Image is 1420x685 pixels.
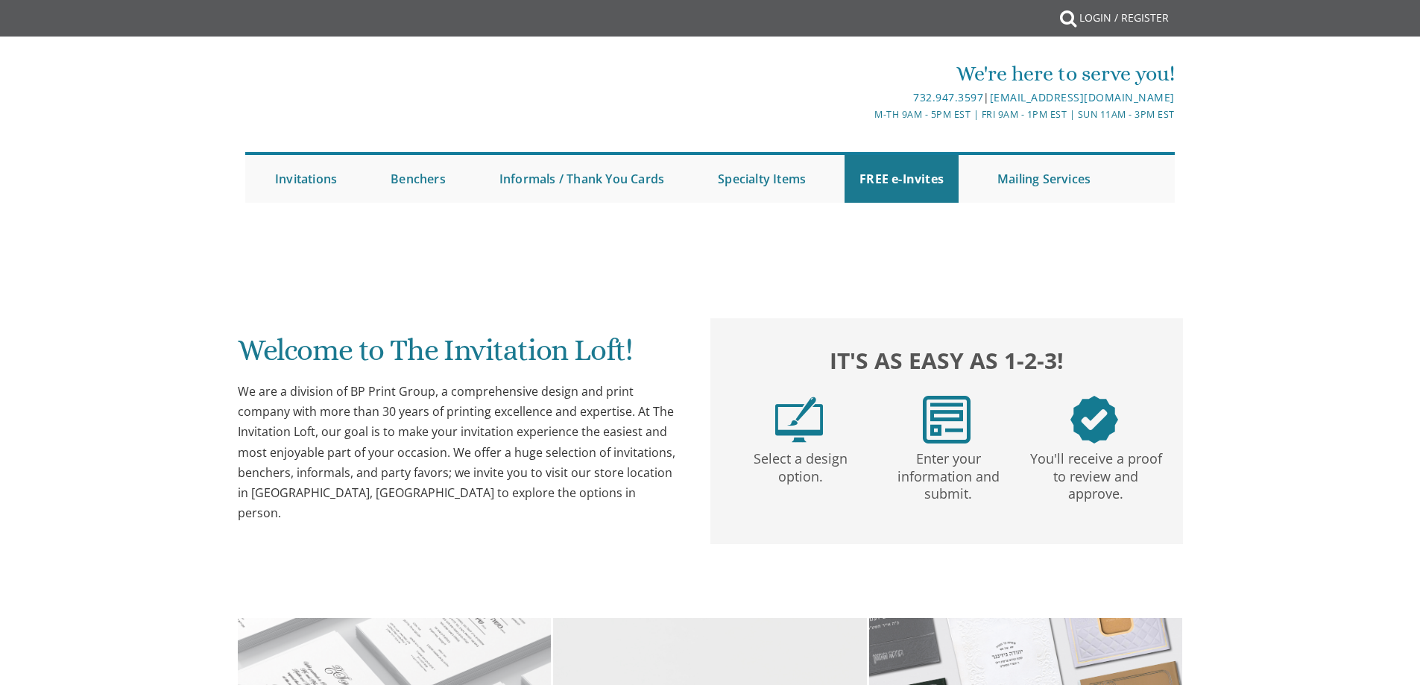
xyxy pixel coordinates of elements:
div: We're here to serve you! [556,59,1175,89]
p: You'll receive a proof to review and approve. [1025,443,1167,503]
div: We are a division of BP Print Group, a comprehensive design and print company with more than 30 y... [238,382,681,523]
a: 732.947.3597 [913,90,983,104]
p: Enter your information and submit. [877,443,1019,503]
div: M-Th 9am - 5pm EST | Fri 9am - 1pm EST | Sun 11am - 3pm EST [556,107,1175,122]
h1: Welcome to The Invitation Loft! [238,334,681,378]
div: | [556,89,1175,107]
a: FREE e-Invites [845,155,959,203]
a: Invitations [260,155,352,203]
a: Specialty Items [703,155,821,203]
img: step2.png [923,396,971,443]
a: Mailing Services [982,155,1105,203]
img: step1.png [775,396,823,443]
a: Benchers [376,155,461,203]
a: Informals / Thank You Cards [485,155,679,203]
h2: It's as easy as 1-2-3! [725,344,1168,377]
p: Select a design option. [730,443,871,486]
a: [EMAIL_ADDRESS][DOMAIN_NAME] [990,90,1175,104]
img: step3.png [1070,396,1118,443]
